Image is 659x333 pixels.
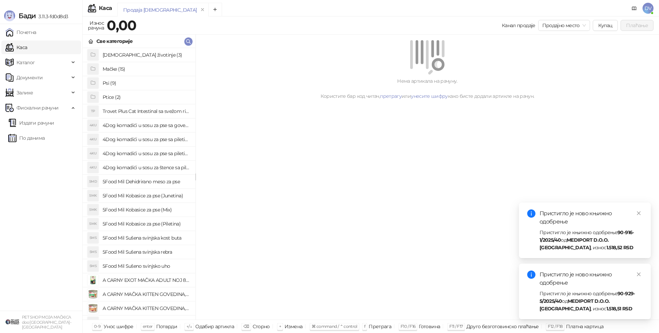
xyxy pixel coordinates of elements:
div: ABP [88,317,99,328]
h4: 5Food Mil Dehidrirano meso za pse [103,176,190,187]
span: ⌫ [243,324,249,329]
h4: Trovet Plus Cat Intestinal sa svežom ribom (85g) [103,106,190,117]
a: претрагу [380,93,402,99]
h4: Ptice (2) [103,92,190,103]
div: 4KU [88,120,99,131]
h4: A CARNY MAČKA KITTEN GOVEDINA,PILETINA I ZEC 200g [103,289,190,300]
div: Продаја [DEMOGRAPHIC_DATA] [123,6,197,14]
a: Close [635,271,643,278]
div: grid [83,48,195,320]
div: 4KU [88,148,99,159]
strong: 1.518,52 RSD [606,244,633,251]
strong: 1.518,51 RSD [606,306,632,312]
h4: Mačke (15) [103,64,190,74]
span: + [279,324,281,329]
a: Издати рачуни [8,116,54,130]
div: Потврди [156,322,177,331]
a: По данима [8,131,45,145]
button: Купац [593,20,618,31]
button: Плаћање [621,20,654,31]
h4: 5Food Mil Kobasice za pse (Junetina) [103,190,190,201]
span: enter [143,324,153,329]
span: ⌘ command / ⌃ control [312,324,357,329]
div: Каса [99,5,112,11]
span: close [636,211,641,216]
div: Износ рачуна [86,19,105,32]
div: 5MK [88,190,99,201]
h4: 5Food Mil Sušena svinjska rebra [103,246,190,257]
div: Претрага [369,322,391,331]
img: Slika [88,275,99,286]
div: 5MD [88,176,99,187]
span: 0-9 [94,324,100,329]
h4: 5Food Mil Sušena svinjska kost buta [103,232,190,243]
div: Унос шифре [104,322,134,331]
strong: 90-929-5/2025/40 [540,290,635,304]
div: Платна картица [566,322,603,331]
h4: A CARNY MAČKA KITTEN GOVEDINA,TELETINA I PILETINA 200g [103,303,190,314]
span: Залихе [16,86,33,100]
h4: 4Dog komadići u sosu za pse sa piletinom i govedinom (4x100g) [103,148,190,159]
h4: 5Food Mil Kobasice za pse (Piletina) [103,218,190,229]
h4: 4Dog komadići u sosu za pse sa govedinom (100g) [103,120,190,131]
h4: 4Dog komadići u sosu za pse sa piletinom (100g) [103,134,190,145]
span: Бади [19,12,36,20]
h4: [DEMOGRAPHIC_DATA] životinje (3) [103,49,190,60]
h4: 5Food Mil Kobasice za pse (Mix) [103,204,190,215]
div: Друго безготовинско плаћање [466,322,539,331]
button: Add tab [208,3,222,16]
div: 5MK [88,218,99,229]
span: Документи [16,71,43,84]
h4: 5Food Mil Sušeno svinjsko uho [103,261,190,272]
div: 4KU [88,134,99,145]
span: F11 / F17 [449,324,463,329]
h4: Psi (9) [103,78,190,89]
img: Slika [88,289,99,300]
span: f [364,324,365,329]
span: ↑/↓ [186,324,192,329]
span: Продајно место [542,20,586,31]
button: remove [198,7,207,13]
span: DV [643,3,654,14]
div: 4KU [88,162,99,173]
div: 5MS [88,261,99,272]
div: 5MK [88,204,99,215]
div: Готовина [419,322,440,331]
span: F10 / F16 [401,324,415,329]
div: Сторно [253,322,270,331]
span: close [636,272,641,277]
div: Измена [285,322,302,331]
img: Slika [88,303,99,314]
h4: 4Dog komadići u sosu za štence sa piletinom (100g) [103,162,190,173]
div: 5MS [88,246,99,257]
span: F12 / F18 [548,324,563,329]
div: Нема артикала на рачуну. Користите бар код читач, или како бисте додали артикле на рачун. [204,77,651,100]
img: Logo [4,10,15,21]
a: Почетна [5,25,36,39]
a: унесите шифру [411,93,448,99]
div: Пристигло је књижно одобрење од , износ [540,229,643,251]
a: Каса [5,41,27,54]
div: Одабир артикла [195,322,234,331]
strong: 0,00 [107,17,136,34]
div: Канал продаје [502,22,535,29]
a: Документација [629,3,640,14]
span: info-circle [527,271,535,279]
h4: A CARNY EXOT MAČKA ADULT NOJ 85g [103,275,190,286]
span: info-circle [527,209,535,218]
span: Каталог [16,56,35,69]
strong: MEDIPORT D.O.O. [GEOGRAPHIC_DATA] [540,298,610,312]
div: Пристигло је ново књижно одобрење [540,271,643,287]
small: PET SHOP MOJA MAČKICA doo [GEOGRAPHIC_DATA]-[GEOGRAPHIC_DATA] [22,315,71,330]
a: Close [635,209,643,217]
span: Фискални рачуни [16,101,58,115]
div: 5MS [88,232,99,243]
div: Пристигло је ново књижно одобрење [540,209,643,226]
img: 64x64-companyLogo-9f44b8df-f022-41eb-b7d6-300ad218de09.png [5,315,19,329]
strong: 90-916-1/2025/40 [540,229,634,243]
div: Све категорије [96,37,132,45]
strong: MEDIPORT D.O.O. [GEOGRAPHIC_DATA] [540,237,609,251]
span: 3.11.3-fd0d8d3 [36,13,68,20]
h4: ADIVA Biotic Powder (1 kesica) [103,317,190,328]
div: Пристигло је књижно одобрење од , износ [540,290,643,312]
